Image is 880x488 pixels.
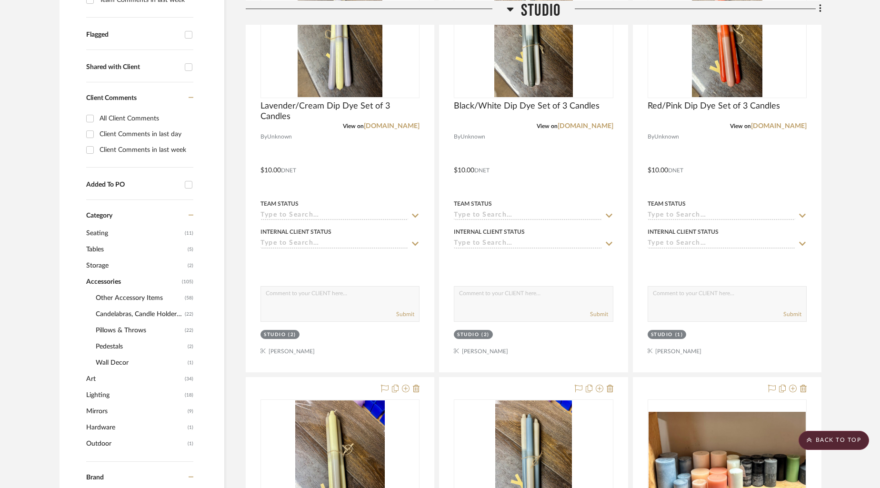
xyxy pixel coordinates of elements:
[288,331,296,339] div: (2)
[86,419,185,436] span: Hardware
[648,101,780,111] span: Red/Pink Dip Dye Set of 3 Candles
[188,420,193,435] span: (1)
[188,355,193,370] span: (1)
[537,123,558,129] span: View on
[343,123,364,129] span: View on
[730,123,751,129] span: View on
[100,142,191,158] div: Client Comments in last week
[590,310,608,319] button: Submit
[799,431,869,450] scroll-to-top-button: BACK TO TOP
[454,228,525,236] div: Internal Client Status
[86,436,185,452] span: Outdoor
[86,387,182,403] span: Lighting
[260,132,267,141] span: By
[654,132,679,141] span: Unknown
[260,211,408,220] input: Type to Search…
[185,323,193,338] span: (22)
[96,355,185,371] span: Wall Decor
[460,132,485,141] span: Unknown
[86,258,185,274] span: Storage
[648,199,686,208] div: Team Status
[86,225,182,241] span: Seating
[481,331,490,339] div: (2)
[260,101,420,122] span: Lavender/Cream Dip Dye Set of 3 Candles
[264,331,286,339] div: Studio
[86,63,180,71] div: Shared with Client
[751,123,807,129] a: [DOMAIN_NAME]
[86,274,180,290] span: Accessories
[396,310,414,319] button: Submit
[100,127,191,142] div: Client Comments in last day
[185,388,193,403] span: (18)
[86,241,185,258] span: Tables
[185,226,193,241] span: (11)
[457,331,479,339] div: Studio
[188,436,193,451] span: (1)
[96,322,182,339] span: Pillows & Throws
[86,31,180,39] div: Flagged
[648,132,654,141] span: By
[185,371,193,387] span: (34)
[86,95,137,101] span: Client Comments
[96,306,182,322] span: Candelabras, Candle Holders, Candle Sticks
[260,228,331,236] div: Internal Client Status
[675,331,683,339] div: (1)
[100,111,191,126] div: All Client Comments
[96,339,185,355] span: Pedestals
[86,212,112,220] span: Category
[454,132,460,141] span: By
[267,132,292,141] span: Unknown
[182,274,193,289] span: (105)
[364,123,420,129] a: [DOMAIN_NAME]
[260,199,299,208] div: Team Status
[783,310,801,319] button: Submit
[648,239,795,249] input: Type to Search…
[185,290,193,306] span: (58)
[454,199,492,208] div: Team Status
[188,258,193,273] span: (2)
[651,331,673,339] div: Studio
[86,371,182,387] span: Art
[188,242,193,257] span: (5)
[454,239,601,249] input: Type to Search…
[558,123,613,129] a: [DOMAIN_NAME]
[188,404,193,419] span: (9)
[648,228,719,236] div: Internal Client Status
[96,290,182,306] span: Other Accessory Items
[454,101,600,111] span: Black/White Dip Dye Set of 3 Candles
[454,211,601,220] input: Type to Search…
[86,181,180,189] div: Added To PO
[86,474,104,481] span: Brand
[86,403,185,419] span: Mirrors
[185,307,193,322] span: (22)
[188,339,193,354] span: (2)
[648,211,795,220] input: Type to Search…
[260,239,408,249] input: Type to Search…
